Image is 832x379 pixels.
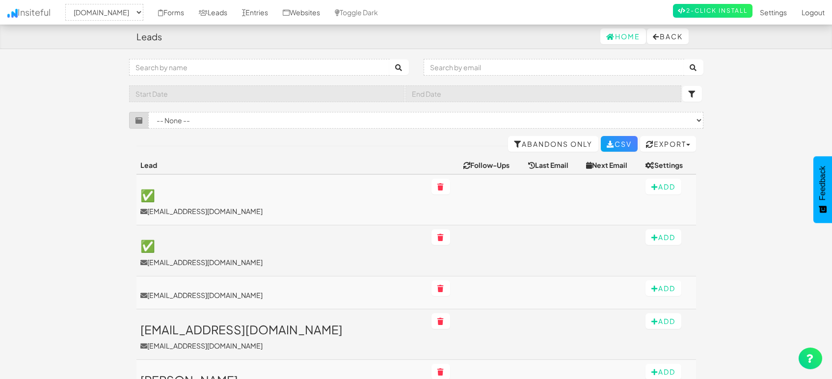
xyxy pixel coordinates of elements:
[140,323,424,336] h3: [EMAIL_ADDRESS][DOMAIN_NAME]
[140,239,424,252] h3: ✅
[642,156,696,174] th: Settings
[647,28,689,44] button: Back
[140,189,424,216] a: ✅[EMAIL_ADDRESS][DOMAIN_NAME]
[140,206,424,216] p: [EMAIL_ADDRESS][DOMAIN_NAME]
[601,136,638,152] a: CSV
[645,313,681,329] button: Add
[424,59,684,76] input: Search by email
[645,280,681,296] button: Add
[524,156,582,174] th: Last Email
[405,85,681,102] input: End Date
[582,156,641,174] th: Next Email
[645,229,681,245] button: Add
[140,257,424,267] p: [EMAIL_ADDRESS][DOMAIN_NAME]
[129,59,390,76] input: Search by name
[459,156,524,174] th: Follow-Ups
[140,189,424,201] h3: ✅
[136,32,162,42] h4: Leads
[140,290,424,300] a: [EMAIL_ADDRESS][DOMAIN_NAME]
[129,85,405,102] input: Start Date
[140,323,424,351] a: [EMAIL_ADDRESS][DOMAIN_NAME][EMAIL_ADDRESS][DOMAIN_NAME]
[600,28,646,44] a: Home
[136,156,428,174] th: Lead
[508,136,598,152] a: Abandons Only
[818,166,827,200] span: Feedback
[813,156,832,223] button: Feedback - Show survey
[140,239,424,267] a: ✅[EMAIL_ADDRESS][DOMAIN_NAME]
[140,341,424,351] p: [EMAIL_ADDRESS][DOMAIN_NAME]
[7,9,18,18] img: icon.png
[645,179,681,194] button: Add
[673,4,752,18] a: 2-Click Install
[640,136,696,152] button: Export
